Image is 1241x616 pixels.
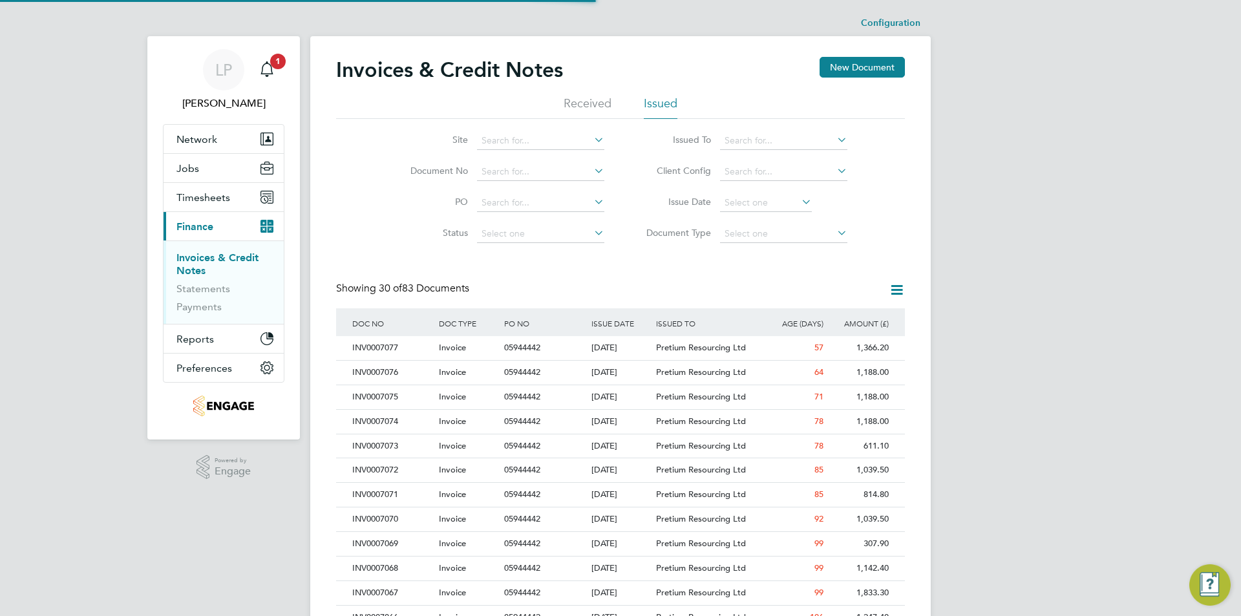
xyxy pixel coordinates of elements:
span: Finance [176,220,213,233]
div: [DATE] [588,385,653,409]
div: 1,188.00 [827,385,892,409]
h2: Invoices & Credit Notes [336,57,563,83]
label: Client Config [637,165,711,176]
div: [DATE] [588,361,653,385]
span: 92 [814,513,823,524]
div: 1,039.50 [827,507,892,531]
span: Network [176,133,217,145]
span: 05944442 [504,391,540,402]
span: Pretium Resourcing Ltd [656,587,746,598]
span: LP [215,61,232,78]
div: 1,833.30 [827,581,892,605]
div: Showing [336,282,472,295]
span: Invoice [439,391,466,402]
span: 05944442 [504,513,540,524]
div: [DATE] [588,336,653,360]
div: PO NO [501,308,588,338]
span: 78 [814,440,823,451]
li: Issued [644,96,677,119]
span: Invoice [439,489,466,500]
span: 57 [814,342,823,353]
div: INV0007077 [349,336,436,360]
div: INV0007075 [349,385,436,409]
div: ISSUE DATE [588,308,653,338]
a: Go to home page [163,396,284,416]
div: INV0007071 [349,483,436,507]
span: Pretium Resourcing Ltd [656,464,746,475]
span: 99 [814,538,823,549]
div: DOC NO [349,308,436,338]
span: 05944442 [504,489,540,500]
span: Invoice [439,538,466,549]
span: 05944442 [504,464,540,475]
span: Invoice [439,416,466,427]
span: Invoice [439,342,466,353]
span: 05944442 [504,366,540,377]
input: Select one [477,225,604,243]
label: PO [394,196,468,207]
div: DOC TYPE [436,308,501,338]
div: AMOUNT (£) [827,308,892,338]
label: Document No [394,165,468,176]
span: 1 [270,54,286,69]
div: 611.10 [827,434,892,458]
div: 1,039.50 [827,458,892,482]
span: 64 [814,366,823,377]
span: Invoice [439,464,466,475]
span: 99 [814,587,823,598]
div: [DATE] [588,410,653,434]
li: Received [564,96,611,119]
a: Go to account details [163,49,284,111]
span: Pretium Resourcing Ltd [656,513,746,524]
div: INV0007073 [349,434,436,458]
div: [DATE] [588,483,653,507]
span: 78 [814,416,823,427]
span: 05944442 [504,587,540,598]
input: Search for... [720,132,847,150]
li: Configuration [861,10,920,36]
span: Pretium Resourcing Ltd [656,562,746,573]
span: Engage [215,466,251,477]
span: Preferences [176,362,232,374]
div: 1,142.40 [827,557,892,580]
span: Laura Parkinson [163,96,284,111]
span: 05944442 [504,538,540,549]
a: Statements [176,282,230,295]
input: Search for... [720,163,847,181]
span: 05944442 [504,416,540,427]
span: Pretium Resourcing Ltd [656,489,746,500]
div: INV0007067 [349,581,436,605]
span: 71 [814,391,823,402]
div: ISSUED TO [653,308,761,338]
span: Pretium Resourcing Ltd [656,366,746,377]
span: Invoice [439,587,466,598]
div: [DATE] [588,557,653,580]
span: 83 Documents [379,282,469,295]
span: Pretium Resourcing Ltd [656,416,746,427]
a: Payments [176,301,222,313]
div: [DATE] [588,581,653,605]
div: 307.90 [827,532,892,556]
div: 1,188.00 [827,361,892,385]
div: INV0007074 [349,410,436,434]
span: Invoice [439,440,466,451]
span: 99 [814,562,823,573]
span: Pretium Resourcing Ltd [656,538,746,549]
div: [DATE] [588,507,653,531]
label: Document Type [637,227,711,239]
div: INV0007069 [349,532,436,556]
span: 30 of [379,282,402,295]
span: Powered by [215,455,251,466]
label: Issue Date [637,196,711,207]
span: 05944442 [504,440,540,451]
label: Site [394,134,468,145]
span: Invoice [439,513,466,524]
input: Select one [720,194,812,212]
div: 1,188.00 [827,410,892,434]
div: 814.80 [827,483,892,507]
span: Timesheets [176,191,230,204]
nav: Main navigation [147,36,300,440]
button: Engage Resource Center [1189,564,1231,606]
span: 05944442 [504,342,540,353]
div: INV0007076 [349,361,436,385]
